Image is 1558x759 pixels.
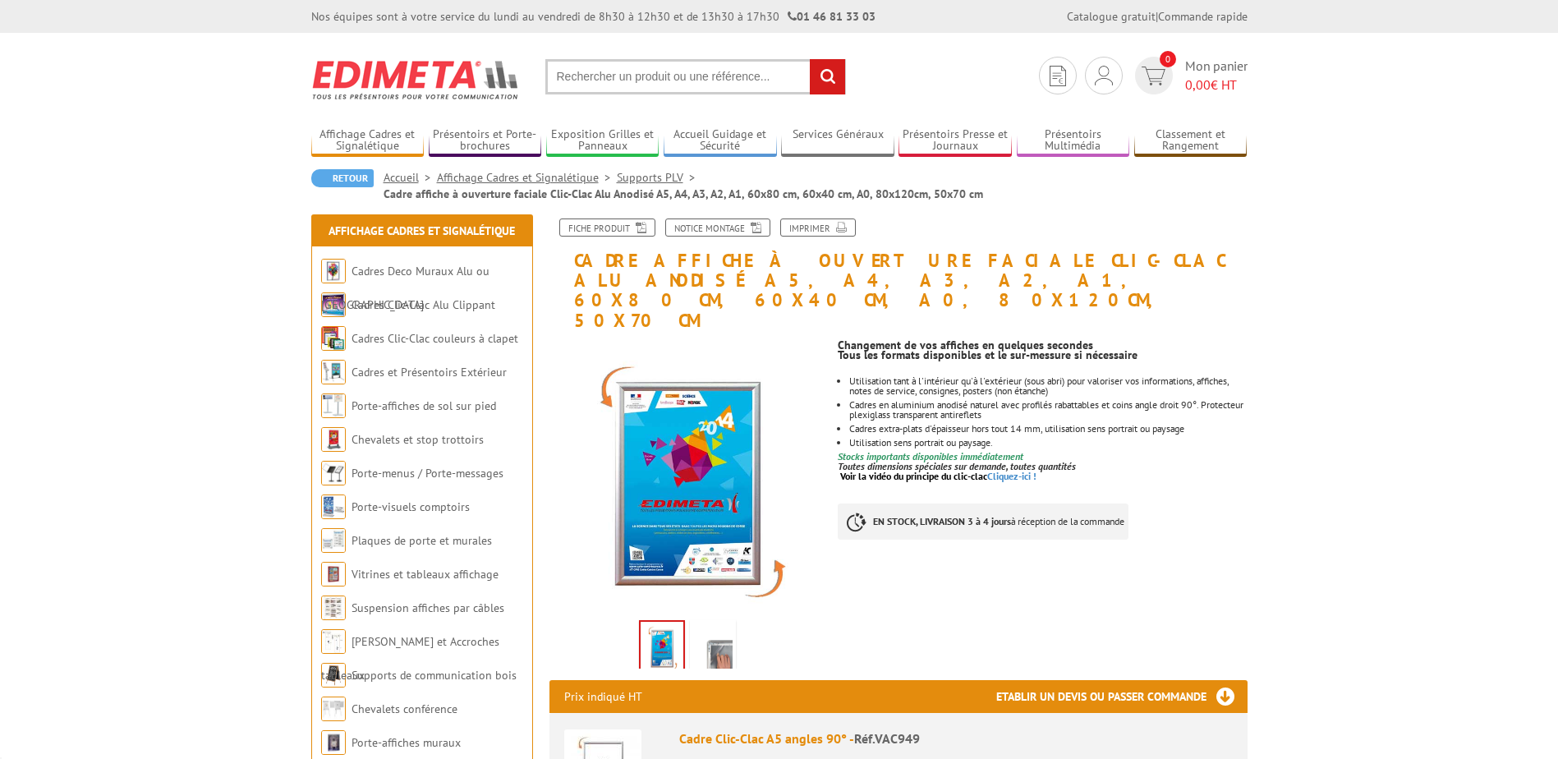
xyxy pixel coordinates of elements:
[545,59,846,94] input: Rechercher un produit ou une référence...
[840,470,1036,482] a: Voir la vidéo du principe du clic-clacCliquez-ici !
[311,169,374,187] a: Retour
[665,218,770,237] a: Notice Montage
[840,470,987,482] span: Voir la vidéo du principe du clic-clac
[849,438,1247,448] li: Utilisation sens portrait ou paysage.
[838,340,1247,350] p: Changement de vos affiches en quelques secondes
[1158,9,1248,24] a: Commande rapide
[352,668,517,683] a: Supports de communication bois
[693,623,733,674] img: cadre_clic_clac_a5_angles90_vac949_950_951_952_953_955_956_959_960_957.jpg
[384,170,437,185] a: Accueil
[311,49,521,110] img: Edimeta
[549,338,826,615] img: cadres_aluminium_clic_clac_vac949_fleches.jpg
[838,460,1076,472] em: Toutes dimensions spéciales sur demande, toutes quantités
[321,264,489,312] a: Cadres Deco Muraux Alu ou [GEOGRAPHIC_DATA]
[559,218,655,237] a: Fiche produit
[311,8,876,25] div: Nos équipes sont à votre service du lundi au vendredi de 8h30 à 12h30 et de 13h30 à 17h30
[1142,67,1165,85] img: devis rapide
[679,729,1233,748] div: Cadre Clic-Clac A5 angles 90° -
[537,218,1260,330] h1: Cadre affiche à ouverture faciale Clic-Clac Alu Anodisé A5, A4, A3, A2, A1, 60x80 cm, 60x40 cm, A...
[1185,57,1248,94] span: Mon panier
[1134,127,1248,154] a: Classement et Rangement
[437,170,617,185] a: Affichage Cadres et Signalétique
[838,350,1247,360] p: Tous les formats disponibles et le sur-messure si nécessaire
[780,218,856,237] a: Imprimer
[1050,66,1066,86] img: devis rapide
[873,515,1011,527] strong: EN STOCK, LIVRAISON 3 à 4 jours
[810,59,845,94] input: rechercher
[352,365,507,379] a: Cadres et Présentoirs Extérieur
[321,634,499,683] a: [PERSON_NAME] et Accroches tableaux
[564,680,642,713] p: Prix indiqué HT
[1067,8,1248,25] div: |
[1131,57,1248,94] a: devis rapide 0 Mon panier 0,00€ HT
[1185,76,1211,93] span: 0,00
[854,730,920,747] span: Réf.VAC949
[321,562,346,586] img: Vitrines et tableaux affichage
[321,461,346,485] img: Porte-menus / Porte-messages
[352,735,461,750] a: Porte-affiches muraux
[781,127,894,154] a: Services Généraux
[321,360,346,384] img: Cadres et Présentoirs Extérieur
[321,730,346,755] img: Porte-affiches muraux
[838,450,1023,462] font: Stocks importants disponibles immédiatement
[1095,66,1113,85] img: devis rapide
[321,326,346,351] img: Cadres Clic-Clac couleurs à clapet
[311,127,425,154] a: Affichage Cadres et Signalétique
[321,629,346,654] img: Cimaises et Accroches tableaux
[329,223,515,238] a: Affichage Cadres et Signalétique
[849,400,1247,420] li: Cadres en aluminium anodisé naturel avec profilés rabattables et coins angle droit 90°. Protecteu...
[617,170,701,185] a: Supports PLV
[321,528,346,553] img: Plaques de porte et murales
[352,533,492,548] a: Plaques de porte et murales
[546,127,660,154] a: Exposition Grilles et Panneaux
[1067,9,1156,24] a: Catalogue gratuit
[352,600,504,615] a: Suspension affiches par câbles
[849,424,1247,434] li: Cadres extra-plats d'épaisseur hors tout 14 mm, utilisation sens portrait ou paysage
[641,622,683,673] img: cadres_aluminium_clic_clac_vac949_fleches.jpg
[352,297,495,312] a: Cadres Clic-Clac Alu Clippant
[321,393,346,418] img: Porte-affiches de sol sur pied
[352,398,496,413] a: Porte-affiches de sol sur pied
[1160,51,1176,67] span: 0
[664,127,777,154] a: Accueil Guidage et Sécurité
[429,127,542,154] a: Présentoirs et Porte-brochures
[384,186,983,202] li: Cadre affiche à ouverture faciale Clic-Clac Alu Anodisé A5, A4, A3, A2, A1, 60x80 cm, 60x40 cm, A...
[352,499,470,514] a: Porte-visuels comptoirs
[321,494,346,519] img: Porte-visuels comptoirs
[1185,76,1248,94] span: € HT
[352,466,503,481] a: Porte-menus / Porte-messages
[321,259,346,283] img: Cadres Deco Muraux Alu ou Bois
[788,9,876,24] strong: 01 46 81 33 03
[838,504,1128,540] p: à réception de la commande
[849,376,1247,396] li: Utilisation tant à l'intérieur qu'à l'extérieur (sous abri) pour valoriser vos informations, affi...
[321,697,346,721] img: Chevalets conférence
[321,427,346,452] img: Chevalets et stop trottoirs
[352,567,499,582] a: Vitrines et tableaux affichage
[898,127,1012,154] a: Présentoirs Presse et Journaux
[1017,127,1130,154] a: Présentoirs Multimédia
[996,680,1248,713] h3: Etablir un devis ou passer commande
[352,701,457,716] a: Chevalets conférence
[352,432,484,447] a: Chevalets et stop trottoirs
[352,331,518,346] a: Cadres Clic-Clac couleurs à clapet
[321,596,346,620] img: Suspension affiches par câbles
